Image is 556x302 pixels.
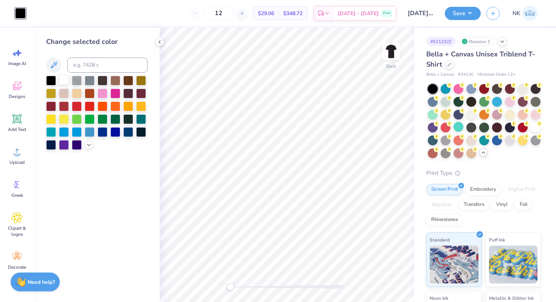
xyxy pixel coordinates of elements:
span: Greek [11,192,23,198]
input: e.g. 7428 c [67,58,148,73]
div: Revision 1 [460,37,494,46]
div: Change selected color [46,37,148,47]
div: Back [386,63,396,70]
span: Clipart & logos [5,225,30,237]
img: Nasrullah Khan [522,6,537,21]
div: Applique [426,199,457,210]
span: # 3413C [458,72,474,78]
span: Standard [430,236,450,244]
span: Image AI [8,61,26,67]
span: Puff Ink [489,236,505,244]
span: $29.06 [258,9,274,17]
div: Rhinestones [426,214,463,226]
span: [DATE] - [DATE] [338,9,379,17]
input: – – [204,6,233,20]
span: Add Text [8,126,26,132]
span: Designs [9,93,25,100]
div: Digital Print [503,184,540,195]
a: NK [509,6,541,21]
span: Bella + Canvas Unisex Triblend T-Shirt [426,50,535,69]
img: Puff Ink [489,246,538,283]
span: Neon Ink [430,294,448,302]
div: Print Type [426,169,541,177]
span: NK [513,9,520,18]
div: Foil [515,199,533,210]
span: Bella + Canvas [426,72,454,78]
strong: Need help? [28,279,55,286]
input: Untitled Design [402,6,439,21]
span: Minimum Order: 12 + [478,72,516,78]
div: Transfers [459,199,489,210]
div: Embroidery [465,184,501,195]
img: Back [384,44,399,59]
div: Screen Print [426,184,463,195]
img: Standard [430,246,478,283]
div: # 511232Z [426,37,456,46]
button: Save [445,7,481,20]
span: Upload [9,159,25,165]
div: Accessibility label [227,283,234,291]
span: Free [383,11,390,16]
span: Metallic & Glitter Ink [489,294,534,302]
div: Vinyl [491,199,513,210]
span: $348.72 [283,9,303,17]
span: Decorate [8,264,26,270]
